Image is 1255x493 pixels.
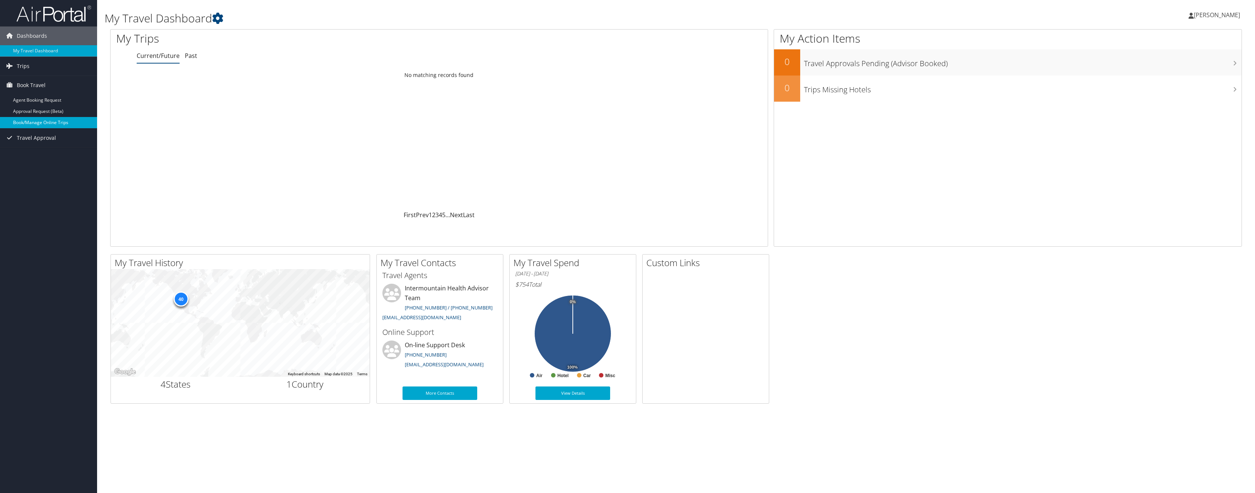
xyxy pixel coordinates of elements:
a: 1 [429,211,432,219]
h2: 0 [774,55,800,68]
a: 2 [432,211,435,219]
span: Map data ©2025 [324,372,352,376]
a: Prev [416,211,429,219]
a: 0Travel Approvals Pending (Advisor Booked) [774,49,1242,76]
span: 4 [161,378,166,390]
h2: My Travel History [115,256,370,269]
h2: My Travel Contacts [380,256,503,269]
text: Hotel [557,373,569,378]
a: [PERSON_NAME] [1189,4,1248,26]
a: [EMAIL_ADDRESS][DOMAIN_NAME] [382,314,461,321]
a: [EMAIL_ADDRESS][DOMAIN_NAME] [405,361,484,368]
h3: Travel Agents [382,270,497,281]
a: More Contacts [403,386,477,400]
a: Open this area in Google Maps (opens a new window) [113,367,137,377]
a: [PHONE_NUMBER] [405,351,447,358]
a: [PHONE_NUMBER] / [PHONE_NUMBER] [405,304,493,311]
a: Terms (opens in new tab) [357,372,367,376]
a: View Details [535,386,610,400]
h1: My Action Items [774,31,1242,46]
span: Trips [17,57,29,76]
tspan: 0% [570,300,576,304]
text: Car [583,373,591,378]
a: 4 [439,211,442,219]
text: Air [536,373,543,378]
span: 1 [286,378,292,390]
a: 3 [435,211,439,219]
h2: Custom Links [646,256,769,269]
h3: Online Support [382,327,497,338]
tspan: 100% [567,365,578,370]
li: On-line Support Desk [379,341,501,371]
a: Current/Future [137,52,180,60]
a: Past [185,52,197,60]
div: 40 [173,292,188,306]
h1: My Trips [116,31,488,46]
a: 0Trips Missing Hotels [774,76,1242,102]
h6: [DATE] - [DATE] [515,270,630,277]
h1: My Travel Dashboard [105,10,867,26]
h6: Total [515,280,630,289]
span: [PERSON_NAME] [1194,11,1240,19]
text: Misc [605,373,615,378]
h2: Country [246,378,364,391]
span: Book Travel [17,76,46,95]
h3: Travel Approvals Pending (Advisor Booked) [804,55,1242,69]
h2: 0 [774,81,800,94]
a: First [404,211,416,219]
span: … [445,211,450,219]
img: airportal-logo.png [16,5,91,22]
a: 5 [442,211,445,219]
span: $754 [515,280,529,289]
a: Next [450,211,463,219]
h3: Trips Missing Hotels [804,81,1242,95]
button: Keyboard shortcuts [288,372,320,377]
span: Travel Approval [17,129,56,147]
li: Intermountain Health Advisor Team [379,284,501,324]
td: No matching records found [111,68,768,82]
span: Dashboards [17,27,47,45]
a: Last [463,211,475,219]
h2: My Travel Spend [513,256,636,269]
img: Google [113,367,137,377]
h2: States [117,378,235,391]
